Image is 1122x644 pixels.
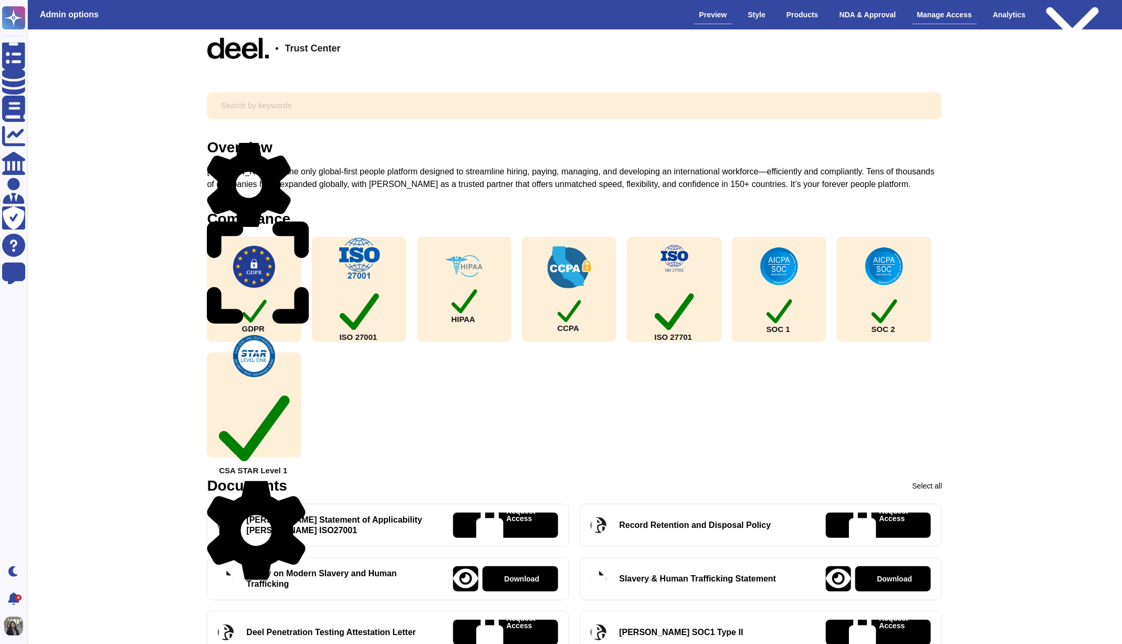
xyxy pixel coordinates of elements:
[246,627,416,638] div: Deel Penetration Testing Attestation Letter
[452,286,478,324] div: HIPAA
[4,617,23,636] img: user
[694,6,732,24] div: Preview
[207,38,269,59] img: Company Banner
[505,575,540,583] p: Download
[619,574,776,584] div: Slavery & Human Trafficking Statement
[877,575,913,583] p: Download
[233,335,275,377] img: check
[655,288,695,341] div: ISO 27701
[619,627,743,638] div: [PERSON_NAME] SOC1 Type II
[879,507,908,544] p: Request Access
[507,507,536,544] p: Request Access
[246,515,441,536] div: [PERSON_NAME] Statement of Applicability [PERSON_NAME] ISO27001
[619,520,771,531] div: Record Retention and Disposal Policy
[988,6,1031,24] div: Analytics
[207,479,287,493] div: Documents
[758,245,800,287] img: check
[446,255,483,277] img: check
[781,6,824,24] div: Products
[337,237,382,279] img: check
[767,296,792,333] div: SOC 1
[863,245,905,287] img: check
[913,482,942,490] div: Select all
[340,288,380,341] div: ISO 27001
[558,297,582,332] div: CCPA
[219,386,289,474] div: CSA STAR Level 1
[285,44,341,53] span: Trust Center
[207,165,942,191] div: [PERSON_NAME] is the only global-first people platform designed to streamline hiring, paying, man...
[246,568,441,589] div: Policy on Modern Slavery and Human Trafficking
[207,212,290,226] div: Compliance
[40,9,99,19] h3: Admin options
[275,44,278,53] span: •
[548,246,591,288] img: check
[207,140,272,155] div: Overview
[15,595,22,601] div: 4
[653,237,695,279] img: check
[872,296,897,333] div: SOC 2
[2,615,30,638] button: user
[214,97,935,115] input: Search by keywords
[834,6,901,24] div: NDA & Approval
[242,296,267,333] div: GDPR
[912,6,978,24] div: Manage Access
[743,6,771,24] div: Style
